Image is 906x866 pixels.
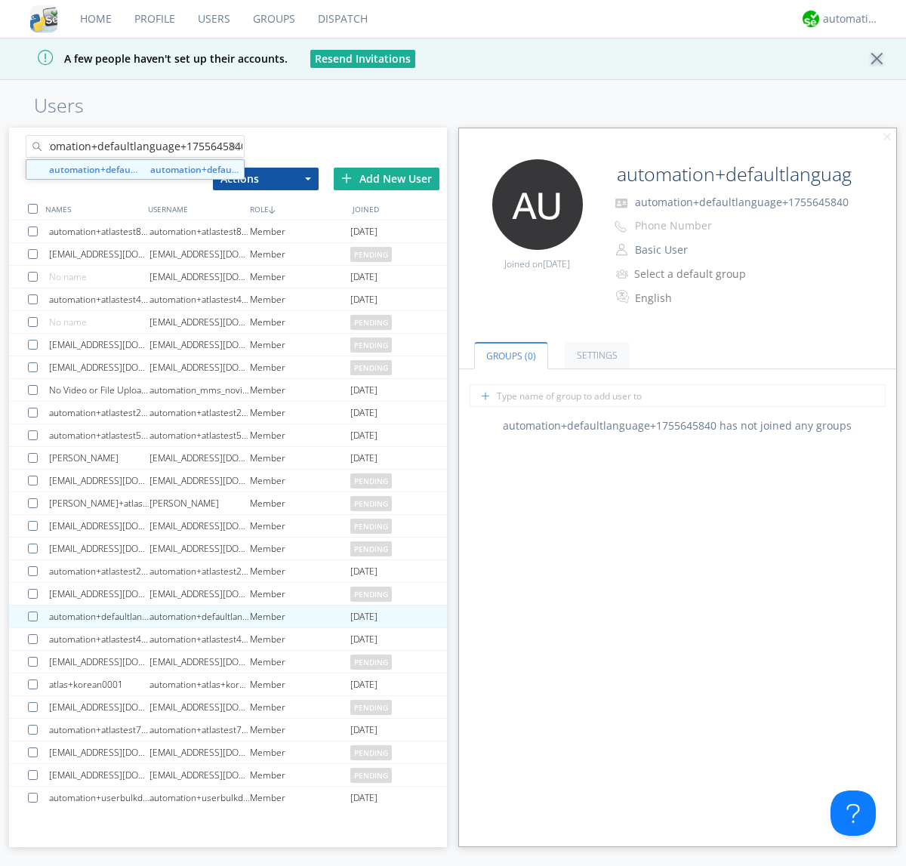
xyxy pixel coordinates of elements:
[9,379,447,402] a: No Video or File Upload for MMSautomation_mms_novideouploadMember[DATE]
[350,220,377,243] span: [DATE]
[611,159,855,190] input: Name
[149,719,250,741] div: automation+atlastest7815451990
[149,243,250,265] div: [EMAIL_ADDRESS][DOMAIN_NAME]
[49,379,149,401] div: No Video or File Upload for MMS
[250,560,350,582] div: Member
[49,447,149,469] div: [PERSON_NAME]
[350,266,377,288] span: [DATE]
[149,220,250,242] div: automation+atlastest8770591169
[9,673,447,696] a: atlas+korean0001automation+atlas+korean0001Member[DATE]
[635,195,849,209] span: automation+defaultlanguage+1755645840
[49,424,149,446] div: automation+atlastest5280709310
[149,787,250,809] div: automation+userbulkdelete+1755644996
[149,356,250,378] div: [EMAIL_ADDRESS][DOMAIN_NAME]
[9,492,447,515] a: [PERSON_NAME]+atlasorg[PERSON_NAME]Memberpending
[250,515,350,537] div: Member
[49,651,149,673] div: [EMAIL_ADDRESS][DOMAIN_NAME]
[49,538,149,559] div: [EMAIL_ADDRESS][DOMAIN_NAME]
[350,360,392,375] span: pending
[149,311,250,333] div: [EMAIL_ADDRESS][DOMAIN_NAME]
[350,247,392,262] span: pending
[250,288,350,310] div: Member
[630,239,781,260] button: Basic User
[350,519,392,534] span: pending
[144,198,246,220] div: USERNAME
[9,628,447,651] a: automation+atlastest4843497521automation+atlastest4843497521Member[DATE]
[250,266,350,288] div: Member
[9,424,447,447] a: automation+atlastest5280709310automation+atlastest5280709310Member[DATE]
[459,418,897,433] div: automation+defaultlanguage+1755645840 has not joined any groups
[9,334,447,356] a: [EMAIL_ADDRESS][DOMAIN_NAME][EMAIL_ADDRESS][DOMAIN_NAME]Memberpending
[149,334,250,356] div: [EMAIL_ADDRESS][DOMAIN_NAME]
[250,447,350,469] div: Member
[350,606,377,628] span: [DATE]
[9,741,447,764] a: [EMAIL_ADDRESS][DOMAIN_NAME][EMAIL_ADDRESS][DOMAIN_NAME]Memberpending
[349,198,451,220] div: JOINED
[350,496,392,511] span: pending
[830,790,876,836] iframe: Toggle Customer Support
[149,560,250,582] div: automation+atlastest2512107470
[149,583,250,605] div: [EMAIL_ADDRESS][DOMAIN_NAME]
[9,288,447,311] a: automation+atlastest4040392479automation+atlastest4040392479Member[DATE]
[250,402,350,424] div: Member
[49,288,149,310] div: automation+atlastest4040392479
[49,719,149,741] div: automation+atlastest7815451990
[149,651,250,673] div: [EMAIL_ADDRESS][DOMAIN_NAME]
[149,696,250,718] div: [EMAIL_ADDRESS][DOMAIN_NAME]
[49,470,149,492] div: [EMAIL_ADDRESS][DOMAIN_NAME]
[634,267,760,282] div: Select a default group
[149,470,250,492] div: [EMAIL_ADDRESS][DOMAIN_NAME]
[149,492,250,514] div: [PERSON_NAME]
[565,342,630,368] a: Settings
[250,719,350,741] div: Member
[250,538,350,559] div: Member
[803,11,819,27] img: d2d01cd9b4174d08988066c6d424eccd
[9,266,447,288] a: No name[EMAIL_ADDRESS][DOMAIN_NAME]Member[DATE]
[49,560,149,582] div: automation+atlastest2512107470
[49,583,149,605] div: [EMAIL_ADDRESS][DOMAIN_NAME]
[246,198,348,220] div: ROLE
[250,424,350,446] div: Member
[26,135,245,158] input: Search users
[49,402,149,424] div: automation+atlastest2338860909
[49,243,149,265] div: [EMAIL_ADDRESS][DOMAIN_NAME]
[635,291,761,306] div: English
[250,696,350,718] div: Member
[49,515,149,537] div: [EMAIL_ADDRESS][DOMAIN_NAME]
[9,560,447,583] a: automation+atlastest2512107470automation+atlastest2512107470Member[DATE]
[30,5,57,32] img: cddb5a64eb264b2086981ab96f4c1ba7
[149,741,250,763] div: [EMAIL_ADDRESS][DOMAIN_NAME]
[149,628,250,650] div: automation+atlastest4843497521
[9,447,447,470] a: [PERSON_NAME][EMAIL_ADDRESS][DOMAIN_NAME]Member[DATE]
[310,50,415,68] button: Resend Invitations
[615,220,627,233] img: phone-outline.svg
[250,243,350,265] div: Member
[350,700,392,715] span: pending
[149,402,250,424] div: automation+atlastest2338860909
[350,473,392,488] span: pending
[250,356,350,378] div: Member
[9,311,447,334] a: No name[EMAIL_ADDRESS][DOMAIN_NAME]Memberpending
[543,257,570,270] span: [DATE]
[9,787,447,809] a: automation+userbulkdelete+1755644996automation+userbulkdelete+1755644996Member[DATE]
[49,764,149,786] div: [EMAIL_ADDRESS][DOMAIN_NAME]
[616,288,631,306] img: In groups with Translation enabled, this user's messages will be automatically translated to and ...
[9,606,447,628] a: automation+defaultlanguage+1755645840automation+defaultlanguage+1755645840Member[DATE]
[9,764,447,787] a: [EMAIL_ADDRESS][DOMAIN_NAME][EMAIL_ADDRESS][DOMAIN_NAME]Memberpending
[350,288,377,311] span: [DATE]
[49,220,149,242] div: automation+atlastest8770591169
[350,560,377,583] span: [DATE]
[149,424,250,446] div: automation+atlastest5280709310
[149,606,250,627] div: automation+defaultlanguage+1755645840
[9,696,447,719] a: [EMAIL_ADDRESS][DOMAIN_NAME][EMAIL_ADDRESS][DOMAIN_NAME]Memberpending
[49,270,87,283] span: No name
[250,787,350,809] div: Member
[250,741,350,763] div: Member
[250,583,350,605] div: Member
[9,719,447,741] a: automation+atlastest7815451990automation+atlastest7815451990Member[DATE]
[474,342,548,369] a: Groups (0)
[350,787,377,809] span: [DATE]
[250,470,350,492] div: Member
[250,764,350,786] div: Member
[350,315,392,330] span: pending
